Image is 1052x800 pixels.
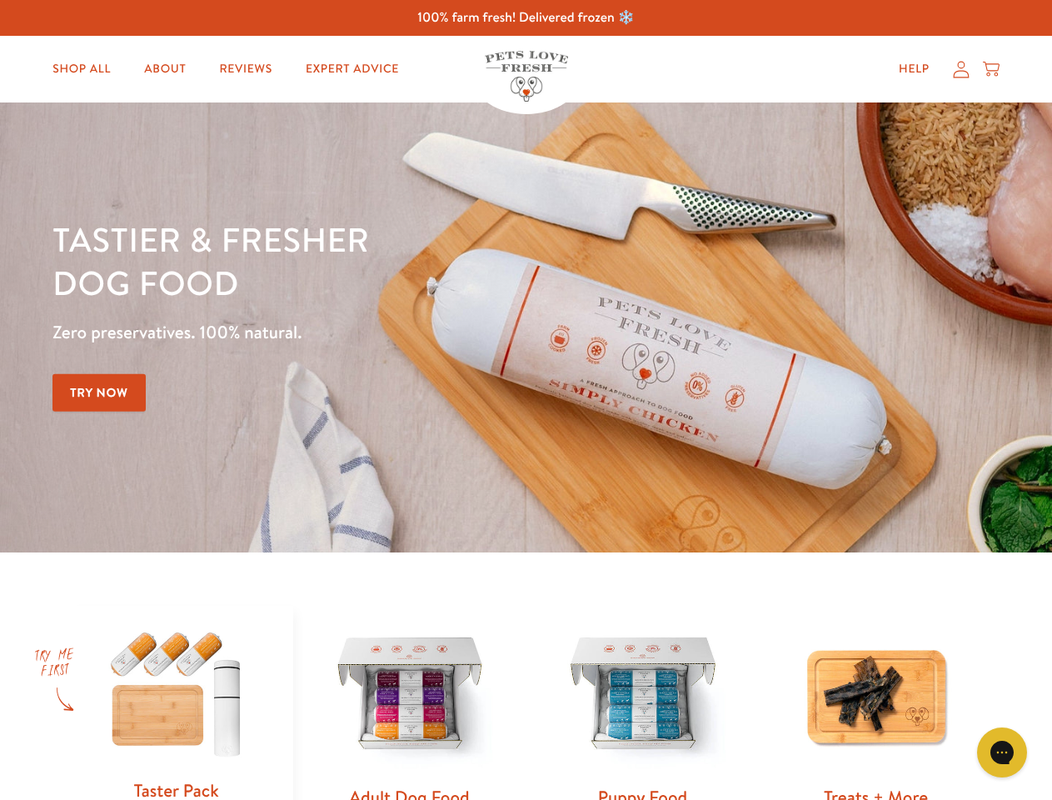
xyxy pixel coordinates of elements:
[206,52,285,86] a: Reviews
[885,52,943,86] a: Help
[52,217,684,304] h1: Tastier & fresher dog food
[52,374,146,412] a: Try Now
[292,52,412,86] a: Expert Advice
[131,52,199,86] a: About
[39,52,124,86] a: Shop All
[485,51,568,102] img: Pets Love Fresh
[52,317,684,347] p: Zero preservatives. 100% natural.
[969,722,1035,783] iframe: Gorgias live chat messenger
